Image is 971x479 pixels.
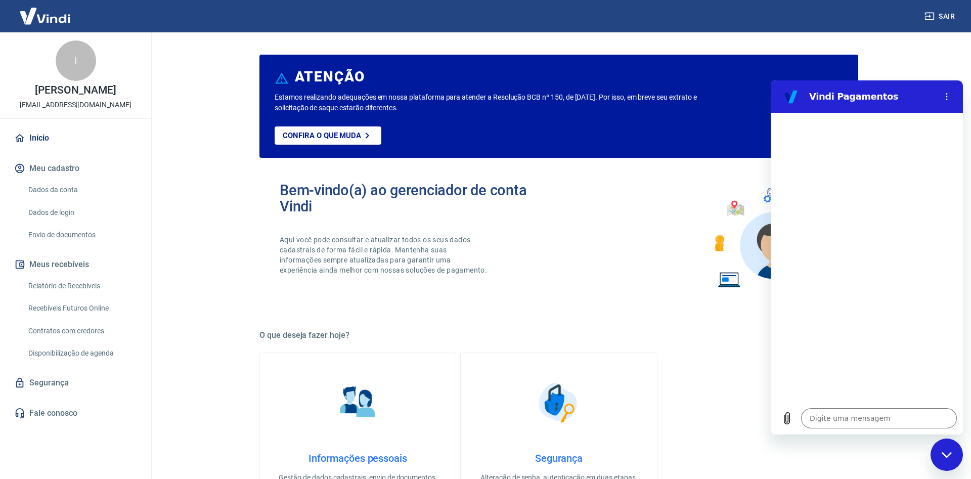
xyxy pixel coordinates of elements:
[12,157,139,180] button: Meu cadastro
[12,402,139,424] a: Fale conosco
[922,7,959,26] button: Sair
[275,126,381,145] a: Confira o que muda
[24,298,139,319] a: Recebíveis Futuros Online
[477,452,640,464] h4: Segurança
[12,372,139,394] a: Segurança
[24,180,139,200] a: Dados da conta
[12,253,139,276] button: Meus recebíveis
[12,1,78,31] img: Vindi
[24,202,139,223] a: Dados de login
[333,377,383,428] img: Informações pessoais
[283,131,361,140] p: Confira o que muda
[56,40,96,81] div: I
[24,343,139,364] a: Disponibilização de agenda
[771,80,963,434] iframe: Janela de mensagens
[295,72,365,82] h6: ATENÇÃO
[24,321,139,341] a: Contratos com credores
[24,225,139,245] a: Envio de documentos
[20,100,131,110] p: [EMAIL_ADDRESS][DOMAIN_NAME]
[280,235,489,275] p: Aqui você pode consultar e atualizar todos os seus dados cadastrais de forma fácil e rápida. Mant...
[931,439,963,471] iframe: Botão para abrir a janela de mensagens, conversa em andamento
[280,182,559,214] h2: Bem-vindo(a) ao gerenciador de conta Vindi
[534,377,584,428] img: Segurança
[12,127,139,149] a: Início
[35,85,116,96] p: [PERSON_NAME]
[24,276,139,296] a: Relatório de Recebíveis
[275,92,729,113] p: Estamos realizando adequações em nossa plataforma para atender a Resolução BCB nº 150, de [DATE]....
[259,330,858,340] h5: O que deseja fazer hoje?
[705,182,838,294] img: Imagem de um avatar masculino com diversos icones exemplificando as funcionalidades do gerenciado...
[276,452,439,464] h4: Informações pessoais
